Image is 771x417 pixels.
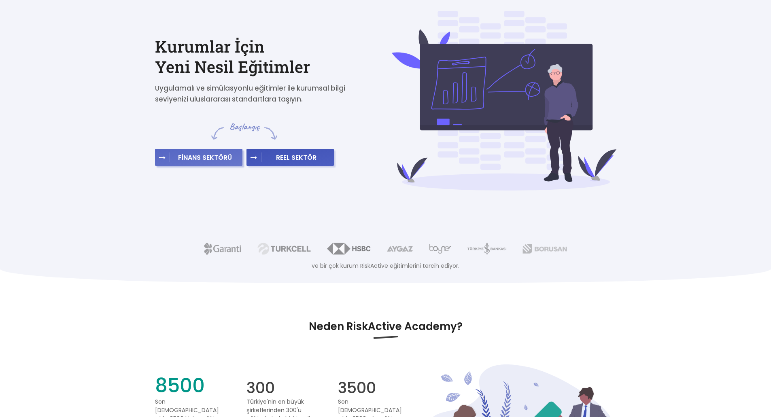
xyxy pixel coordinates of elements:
img: boyner.png [429,243,452,255]
a: REEL SEKTÖR [246,153,334,162]
img: hsbc.png [327,243,371,255]
img: borusan.png [522,243,567,255]
h3: Neden RiskActive Academy? [155,319,616,338]
span: FİNANS SEKTÖRÜ [170,153,240,161]
button: REEL SEKTÖR [246,149,334,166]
img: garanti.png [204,243,241,255]
span: 3500 [338,375,413,396]
span: 8500 [155,375,230,396]
a: FİNANS SEKTÖRÜ [155,153,242,162]
img: isbank.png [467,243,506,255]
p: Uygulamalı ve simülasyonlu eğitimler ile kurumsal bilgi seviyenizi uluslararası standartlara taşı... [155,83,357,105]
span: Başlangıç [229,121,259,133]
span: 300 [246,375,322,396]
button: FİNANS SEKTÖRÜ [155,149,242,166]
span: REEL SEKTÖR [261,153,331,161]
h2: Kurumlar İçin Yeni Nesil Eğitimler [155,36,380,77]
img: aygaz.png [387,243,412,255]
img: turkcell.png [257,243,311,255]
img: cover-bg-4f0afb8b8e761f0a12b4d1d22ae825fe.svg [392,11,616,191]
p: ve bir çok kurum RiskActive eğitimlerini tercih ediyor. [18,261,753,270]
